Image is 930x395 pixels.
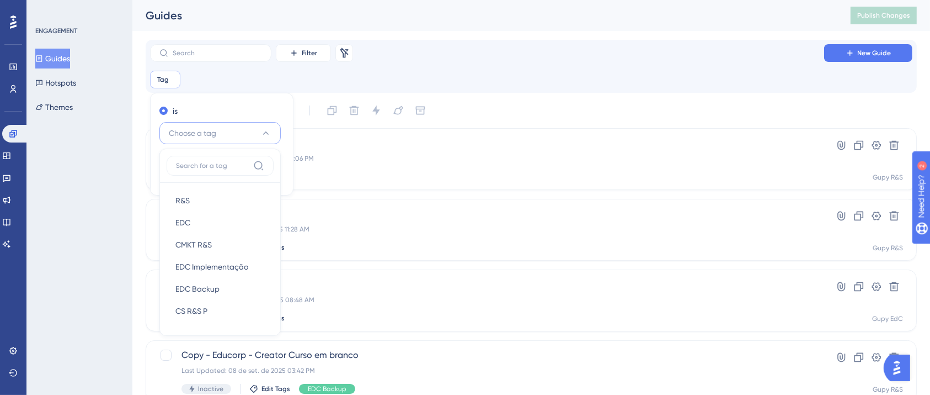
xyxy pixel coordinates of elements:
span: CS R&S P [175,304,207,318]
span: New Guide [858,49,891,57]
button: Guides [35,49,70,69]
button: CS R&S P [167,300,274,322]
input: Search [173,49,262,57]
div: Last Updated: 18 de set. de 2025 04:06 PM [181,154,793,163]
button: Choose a tag [159,122,281,144]
button: Publish Changes [851,7,917,24]
span: Filter [302,49,317,57]
div: Guides [146,8,823,23]
div: Last Updated: 12 de set. de 2025 11:28 AM [181,225,793,234]
div: Gupy R&S [873,385,903,394]
button: Filter [276,44,331,62]
span: EDC Backup [175,282,220,296]
button: EDC [167,212,274,234]
span: Choose a tag [169,127,216,140]
div: Gupy EdC [872,314,903,323]
button: Hotspots [35,73,76,93]
span: R&S [175,194,190,207]
button: CMKT R&S [167,234,274,256]
span: Copy - Educorp - Creator Curso em branco [181,349,793,362]
button: New Guide [824,44,912,62]
div: Gupy R&S [873,244,903,252]
button: EDC Implementação [167,256,274,278]
button: R&S [167,189,274,212]
div: ENGAGEMENT [35,27,77,35]
div: Last Updated: 08 de set. de 2025 03:42 PM [181,366,793,375]
span: Need Help? [26,3,69,16]
input: Search for a tag [176,161,249,170]
span: Smart Vaga [181,136,793,150]
button: EDC Backup [167,278,274,300]
label: is [173,104,178,118]
button: Edit Tags [249,385,290,393]
span: CMKT R&S [175,238,212,251]
span: EDC Backup [308,385,346,393]
div: Gupy R&S [873,173,903,182]
span: Publish Changes [857,11,910,20]
span: Edit Tags [261,385,290,393]
span: Tag [157,75,169,84]
span: EDC Implementação [175,260,248,273]
span: Gupy Bench R&S [181,207,793,220]
iframe: UserGuiding AI Assistant Launcher [884,351,917,385]
div: 2 [77,6,80,14]
span: EDC [175,216,190,229]
button: Themes [35,97,73,117]
span: Gupy Bench EDC [181,278,793,291]
div: Last Updated: 15 de set. de 2025 08:48 AM [181,296,793,304]
span: Inactive [198,385,223,393]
